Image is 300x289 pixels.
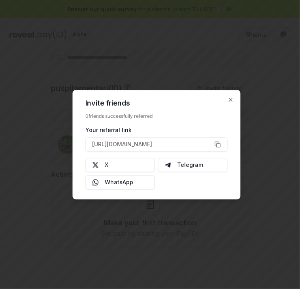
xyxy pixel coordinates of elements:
[85,126,227,134] div: Your referral link
[85,137,227,151] button: [URL][DOMAIN_NAME]
[92,162,98,168] img: X
[85,113,227,119] div: 0 friends successfully referred
[85,175,155,189] button: WhatsApp
[92,140,152,149] span: [URL][DOMAIN_NAME]
[165,162,171,168] img: Telegram
[158,158,228,172] button: Telegram
[85,158,155,172] button: X
[92,179,98,185] img: Whatsapp
[85,100,227,107] h2: Invite friends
